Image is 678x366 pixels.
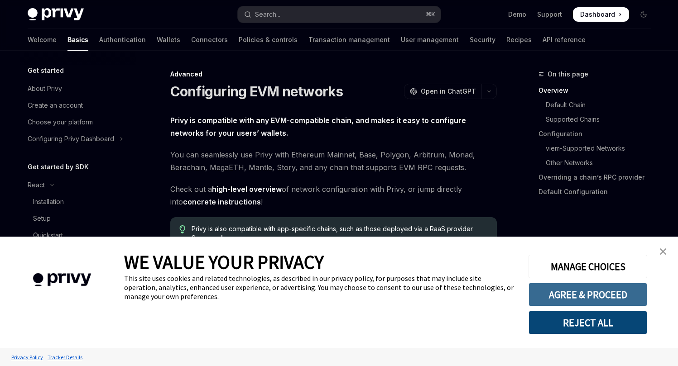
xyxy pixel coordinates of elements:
[124,250,324,274] span: WE VALUE YOUR PRIVACY
[28,162,89,172] h5: Get started by SDK
[401,29,459,51] a: User management
[212,185,282,194] a: high-level overview
[539,156,658,170] a: Other Networks
[191,29,228,51] a: Connectors
[99,29,146,51] a: Authentication
[170,148,497,174] span: You can seamlessly use Privy with Ethereum Mainnet, Base, Polygon, Arbitrum, Monad, Berachain, Me...
[539,127,658,141] a: Configuration
[239,29,298,51] a: Policies & controls
[426,11,435,18] span: ⌘ K
[529,255,647,278] button: MANAGE CHOICES
[28,8,84,21] img: dark logo
[28,29,57,51] a: Welcome
[470,29,495,51] a: Security
[179,225,186,233] svg: Tip
[28,100,83,111] div: Create an account
[255,9,280,20] div: Search...
[9,349,45,365] a: Privacy Policy
[539,112,658,127] a: Supported Chains
[20,194,136,210] a: Installation
[170,183,497,208] span: Check out a of network configuration with Privy, or jump directly into !
[20,177,136,193] button: Toggle React section
[636,7,651,22] button: Toggle dark mode
[170,83,343,100] h1: Configuring EVM networks
[67,29,88,51] a: Basics
[221,234,236,242] a: here
[28,83,62,94] div: About Privy
[170,116,466,138] strong: Privy is compatible with any EVM-compatible chain, and makes it easy to configure networks for yo...
[539,141,658,156] a: viem-Supported Networks
[508,10,526,19] a: Demo
[20,210,136,227] a: Setup
[654,242,672,261] a: close banner
[580,10,615,19] span: Dashboard
[421,87,476,96] span: Open in ChatGPT
[539,83,658,98] a: Overview
[308,29,390,51] a: Transaction management
[20,227,136,243] a: Quickstart
[33,213,51,224] div: Setup
[543,29,586,51] a: API reference
[33,230,63,241] div: Quickstart
[660,248,666,255] img: close banner
[14,260,111,299] img: company logo
[529,283,647,306] button: AGREE & PROCEED
[45,349,85,365] a: Tracker Details
[529,311,647,334] button: REJECT ALL
[28,117,93,128] div: Choose your platform
[33,196,64,207] div: Installation
[539,98,658,112] a: Default Chain
[537,10,562,19] a: Support
[20,131,136,147] button: Toggle Configuring Privy Dashboard section
[28,133,114,144] div: Configuring Privy Dashboard
[20,81,136,97] a: About Privy
[404,84,481,99] button: Open in ChatGPT
[20,97,136,114] a: Create an account
[548,69,588,80] span: On this page
[539,170,658,185] a: Overriding a chain’s RPC provider
[157,29,180,51] a: Wallets
[28,180,45,190] div: React
[183,197,261,207] a: concrete instructions
[539,185,658,199] a: Default Configuration
[238,6,441,23] button: Open search
[573,7,629,22] a: Dashboard
[170,70,497,79] div: Advanced
[506,29,532,51] a: Recipes
[192,224,487,242] span: Privy is also compatible with app-specific chains, such as those deployed via a RaaS provider. Se...
[28,65,64,76] h5: Get started
[20,114,136,130] a: Choose your platform
[124,274,515,301] div: This site uses cookies and related technologies, as described in our privacy policy, for purposes...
